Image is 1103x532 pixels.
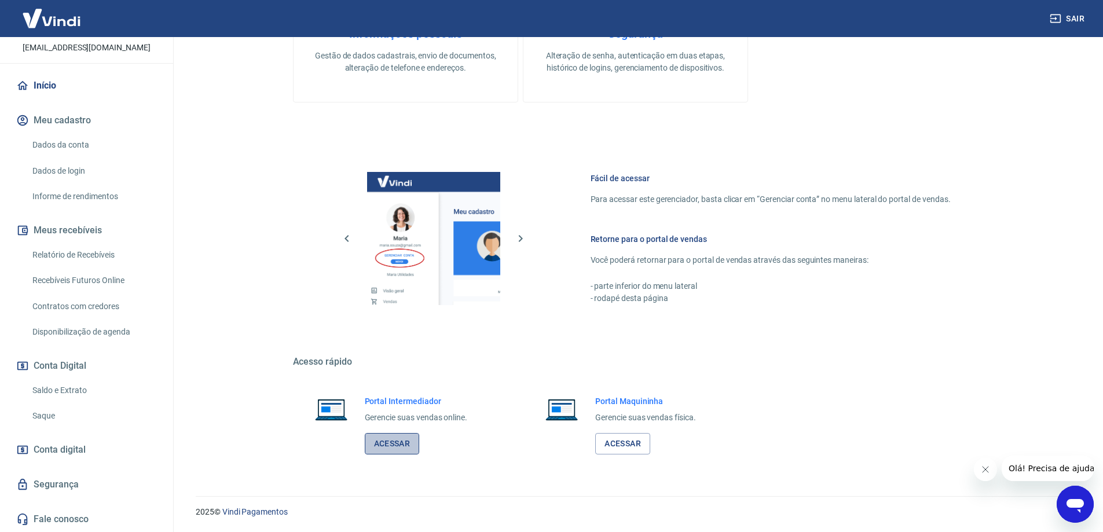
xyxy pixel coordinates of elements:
a: Fale conosco [14,507,159,532]
a: Contratos com credores [28,295,159,318]
a: Conta digital [14,437,159,463]
a: Dados de login [28,159,159,183]
button: Meus recebíveis [14,218,159,243]
h6: Portal Maquininha [595,395,696,407]
p: 2025 © [196,506,1075,518]
h6: Portal Intermediador [365,395,468,407]
h6: Fácil de acessar [591,173,951,184]
p: - parte inferior do menu lateral [591,280,951,292]
a: Início [14,73,159,98]
a: Disponibilização de agenda [28,320,159,344]
p: Para acessar este gerenciador, basta clicar em “Gerenciar conta” no menu lateral do portal de ven... [591,193,951,206]
iframe: Fechar mensagem [974,458,997,481]
img: Imagem de um notebook aberto [307,395,356,423]
iframe: Botão para abrir a janela de mensagens [1057,486,1094,523]
img: Vindi [14,1,89,36]
button: Conta Digital [14,353,159,379]
a: Acessar [595,433,650,454]
button: Meu cadastro [14,108,159,133]
a: Recebíveis Futuros Online [28,269,159,292]
span: Conta digital [34,442,86,458]
img: Imagem de um notebook aberto [537,395,586,423]
a: Informe de rendimentos [28,185,159,208]
a: Acessar [365,433,420,454]
p: Gerencie suas vendas online. [365,412,468,424]
a: Segurança [14,472,159,497]
img: Imagem da dashboard mostrando o botão de gerenciar conta na sidebar no lado esquerdo [367,172,500,305]
p: Gestão de dados cadastrais, envio de documentos, alteração de telefone e endereços. [312,50,499,74]
a: Vindi Pagamentos [222,507,288,516]
p: - rodapé desta página [591,292,951,304]
p: Alteração de senha, autenticação em duas etapas, histórico de logins, gerenciamento de dispositivos. [542,50,729,74]
a: Relatório de Recebíveis [28,243,159,267]
p: [EMAIL_ADDRESS][DOMAIN_NAME] [23,42,151,54]
iframe: Mensagem da empresa [1002,456,1094,481]
p: [PERSON_NAME] [40,25,133,37]
h5: Acesso rápido [293,356,979,368]
p: Gerencie suas vendas física. [595,412,696,424]
span: Olá! Precisa de ajuda? [7,8,97,17]
a: Dados da conta [28,133,159,157]
h6: Retorne para o portal de vendas [591,233,951,245]
button: Sair [1047,8,1089,30]
a: Saldo e Extrato [28,379,159,402]
a: Saque [28,404,159,428]
p: Você poderá retornar para o portal de vendas através das seguintes maneiras: [591,254,951,266]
